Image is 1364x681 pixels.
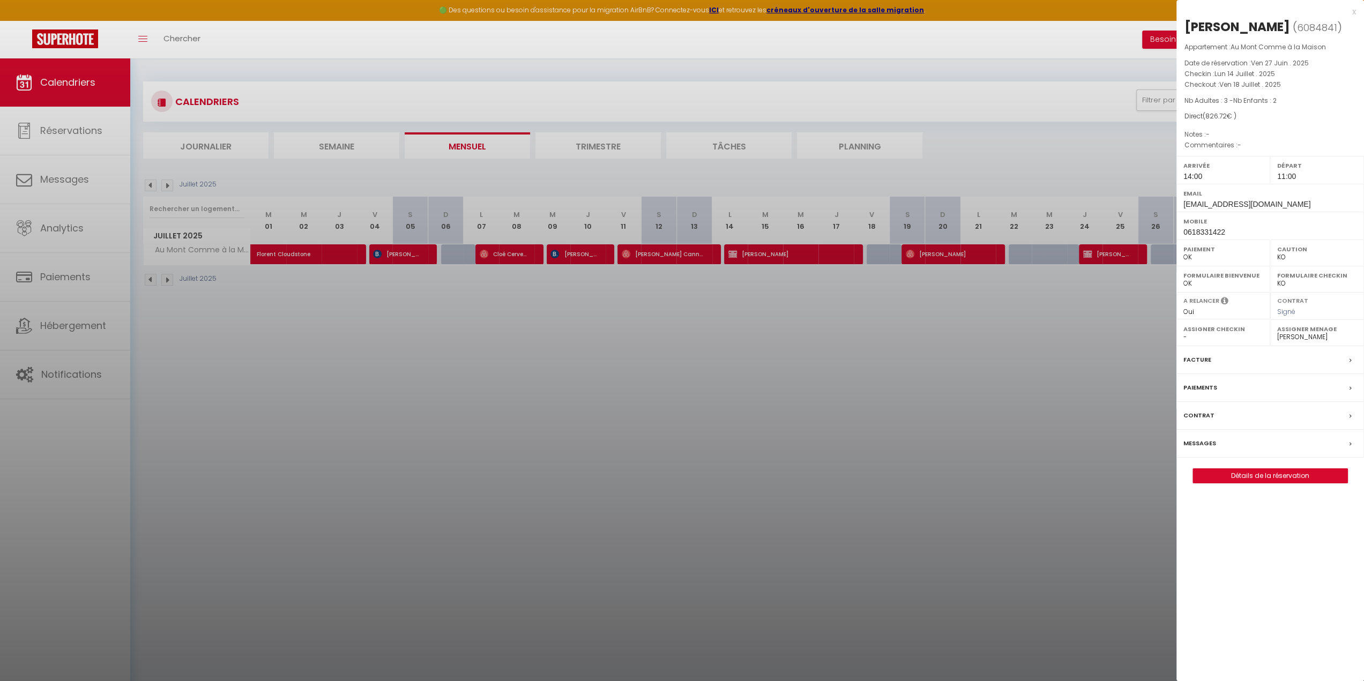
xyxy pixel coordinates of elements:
[1183,324,1263,334] label: Assigner Checkin
[1183,228,1225,236] span: 0618331422
[1238,140,1241,149] span: -
[1277,172,1296,181] span: 11:00
[1183,382,1217,393] label: Paiements
[1183,200,1310,208] span: [EMAIL_ADDRESS][DOMAIN_NAME]
[1233,96,1277,105] span: Nb Enfants : 2
[1184,58,1356,69] p: Date de réservation :
[1184,140,1356,151] p: Commentaires :
[1176,5,1356,18] div: x
[1193,469,1347,483] a: Détails de la réservation
[1184,79,1356,90] p: Checkout :
[1293,20,1342,35] span: ( )
[1206,130,1210,139] span: -
[1231,42,1326,51] span: Au Mont Comme à la Maison
[1277,307,1295,316] span: Signé
[1277,244,1357,255] label: Caution
[1184,69,1356,79] p: Checkin :
[1183,216,1357,227] label: Mobile
[9,4,41,36] button: Ouvrir le widget de chat LiveChat
[1297,21,1337,34] span: 6084841
[1183,188,1357,199] label: Email
[1214,69,1275,78] span: Lun 14 Juillet . 2025
[1184,111,1356,122] div: Direct
[1277,324,1357,334] label: Assigner Menage
[1277,270,1357,281] label: Formulaire Checkin
[1205,111,1227,121] span: 826.72
[1219,80,1281,89] span: Ven 18 Juillet . 2025
[1183,296,1219,305] label: A relancer
[1251,58,1309,68] span: Ven 27 Juin . 2025
[1183,160,1263,171] label: Arrivée
[1277,296,1308,303] label: Contrat
[1221,296,1228,308] i: Sélectionner OUI si vous souhaiter envoyer les séquences de messages post-checkout
[1203,111,1236,121] span: ( € )
[1183,244,1263,255] label: Paiement
[1277,160,1357,171] label: Départ
[1184,18,1290,35] div: [PERSON_NAME]
[1183,354,1211,365] label: Facture
[1192,468,1348,483] button: Détails de la réservation
[1183,438,1216,449] label: Messages
[1183,270,1263,281] label: Formulaire Bienvenue
[1183,172,1202,181] span: 14:00
[1184,42,1356,53] p: Appartement :
[1184,96,1277,105] span: Nb Adultes : 3 -
[1183,410,1214,421] label: Contrat
[1184,129,1356,140] p: Notes :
